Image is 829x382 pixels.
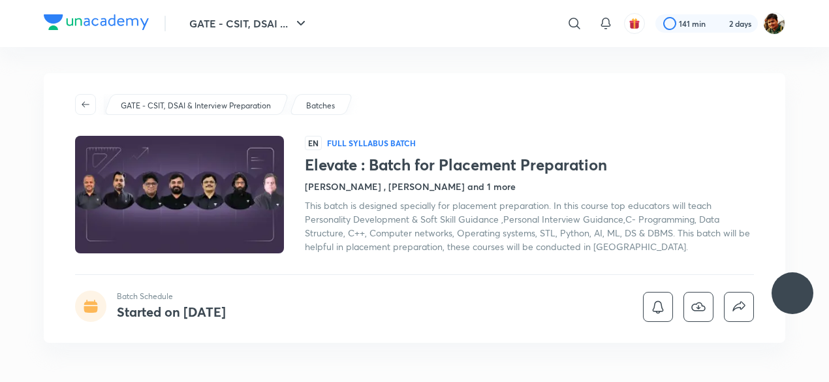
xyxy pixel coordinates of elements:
[785,285,800,301] img: ttu
[305,199,750,253] span: This batch is designed specially for placement preparation. In this course top educators will tea...
[305,136,322,150] span: EN
[306,100,335,112] p: Batches
[119,100,274,112] a: GATE - CSIT, DSAI & Interview Preparation
[629,18,640,29] img: avatar
[44,14,149,30] img: Company Logo
[763,12,785,35] img: SUVRO
[624,13,645,34] button: avatar
[304,100,337,112] a: Batches
[305,155,754,174] h1: Elevate : Batch for Placement Preparation
[117,303,226,321] h4: Started on [DATE]
[181,10,317,37] button: GATE - CSIT, DSAI ...
[121,100,271,112] p: GATE - CSIT, DSAI & Interview Preparation
[73,135,286,255] img: Thumbnail
[327,138,416,148] p: Full Syllabus Batch
[44,14,149,33] a: Company Logo
[305,180,516,193] h4: [PERSON_NAME] , [PERSON_NAME] and 1 more
[117,291,226,302] p: Batch Schedule
[713,17,727,30] img: streak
